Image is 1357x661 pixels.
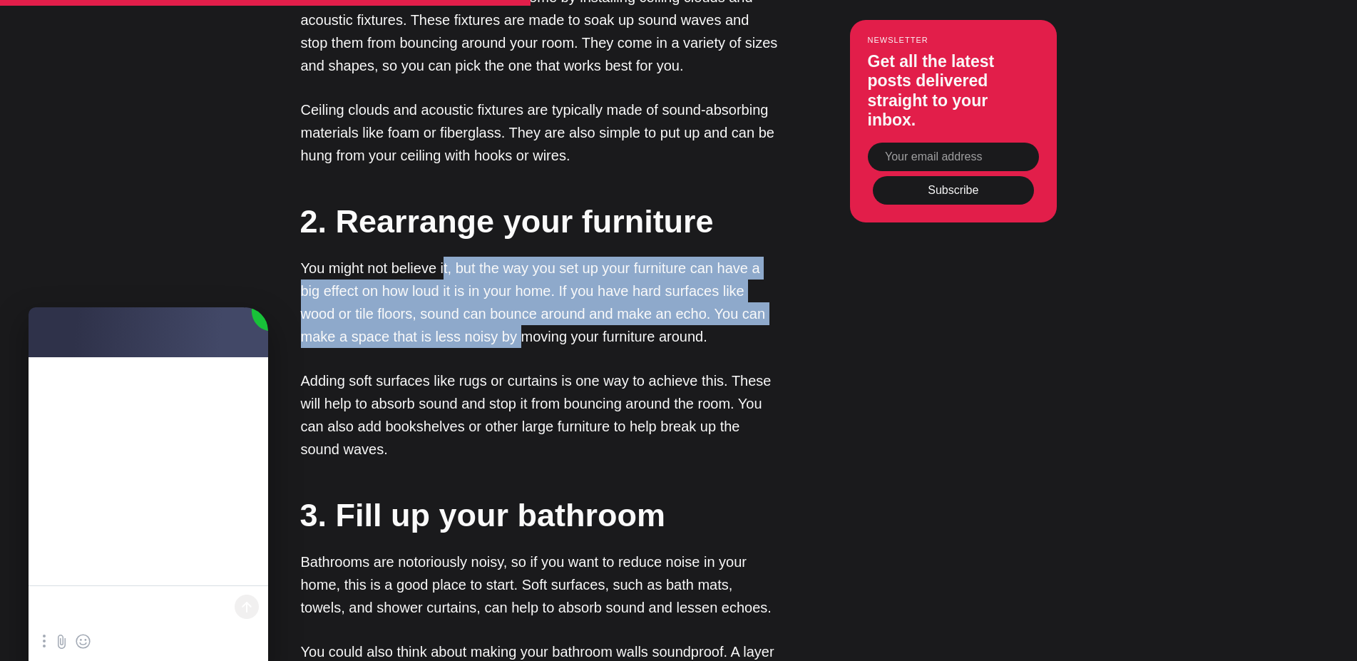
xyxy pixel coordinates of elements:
button: Subscribe [873,176,1034,205]
p: Adding soft surfaces like rugs or curtains is one way to achieve this. These will help to absorb ... [301,369,779,461]
input: Your email address [868,143,1039,171]
p: Ceiling clouds and acoustic fixtures are typically made of sound-absorbing materials like foam or... [301,98,779,167]
small: Newsletter [868,36,1039,44]
p: Bathrooms are notoriously noisy, so if you want to reduce noise in your home, this is a good plac... [301,550,779,619]
p: You might not believe it, but the way you set up your furniture can have a big effect on how loud... [301,257,779,348]
h2: 2. Rearrange your furniture [300,199,778,244]
h3: Get all the latest posts delivered straight to your inbox. [868,52,1039,130]
h2: 3. Fill up your bathroom [300,493,778,538]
